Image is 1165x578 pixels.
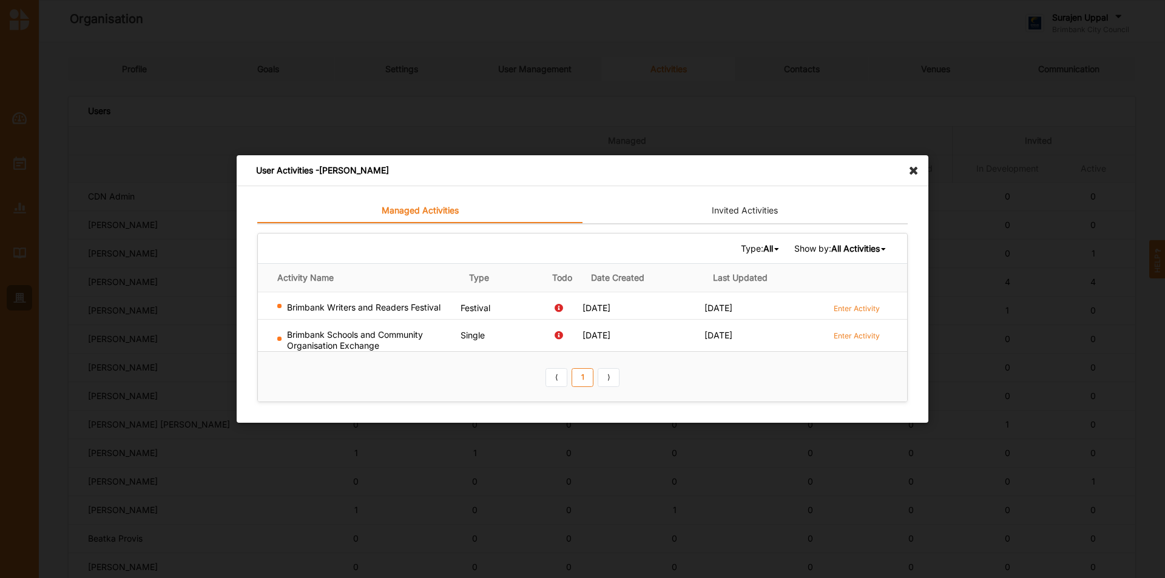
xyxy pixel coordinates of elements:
[704,330,732,340] span: [DATE]
[582,263,704,292] th: Date Created
[834,303,880,314] label: Enter Activity
[582,303,610,313] span: [DATE]
[704,303,732,313] span: [DATE]
[582,330,610,340] span: [DATE]
[237,155,928,186] div: User Activities - [PERSON_NAME]
[834,329,880,341] a: Enter Activity
[834,302,880,314] a: Enter Activity
[704,263,826,292] th: Last Updated
[277,329,456,351] div: Brimbank Schools and Community Organisation Exchange
[258,263,461,292] th: Activity Name
[461,303,490,313] span: Festival
[572,368,593,387] a: 1
[257,199,582,223] a: Managed Activities
[545,368,567,387] a: Previous item
[763,243,773,254] b: All
[582,199,908,223] a: Invited Activities
[277,302,456,313] div: Brimbank Writers and Readers Festival
[542,263,582,292] th: Todo
[794,243,888,254] span: Show by:
[461,330,485,340] span: Single
[831,243,880,254] b: All Activities
[544,366,622,387] div: Pagination Navigation
[834,331,880,341] label: Enter Activity
[741,243,781,254] span: Type:
[461,263,542,292] th: Type
[598,368,620,387] a: Next item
